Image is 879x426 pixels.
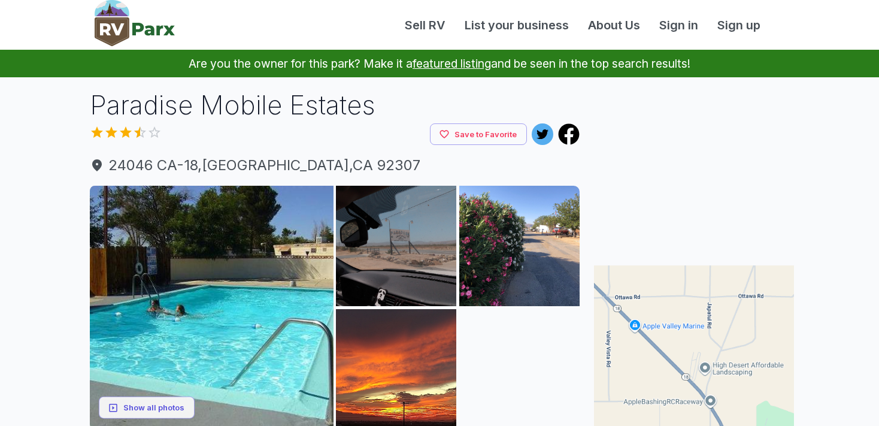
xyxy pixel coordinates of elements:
img: AAcXr8r-IUD3VPkpm2fQhe9FVU4KfIRp5l6RKuHyXy2bBMjjJgCbmOgdFZNgtkm-8EWgVjWvbdbzCHUnOcsbrxbFy8AZRKyB-... [459,186,580,306]
span: 24046 CA-18 , [GEOGRAPHIC_DATA] , CA 92307 [90,155,580,176]
a: Sign in [650,16,708,34]
a: Sell RV [395,16,455,34]
iframe: Advertisement [594,87,794,237]
a: 24046 CA-18,[GEOGRAPHIC_DATA],CA 92307 [90,155,580,176]
p: Are you the owner for this park? Make it a and be seen in the top search results! [14,50,865,77]
a: List your business [455,16,578,34]
a: About Us [578,16,650,34]
img: AAcXr8rPwaNsYKlfpKjsjjsUsc5Vfg7VM_a2sYn7KGMtPN2mu58taXeEefmVN99PyJLsdNrakv_9fiZdGoB_TwGjoIqmHTnH9... [336,186,456,306]
a: featured listing [413,56,491,71]
a: Sign up [708,16,770,34]
button: Save to Favorite [430,123,527,146]
button: Show all photos [99,397,195,419]
h1: Paradise Mobile Estates [90,87,580,123]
